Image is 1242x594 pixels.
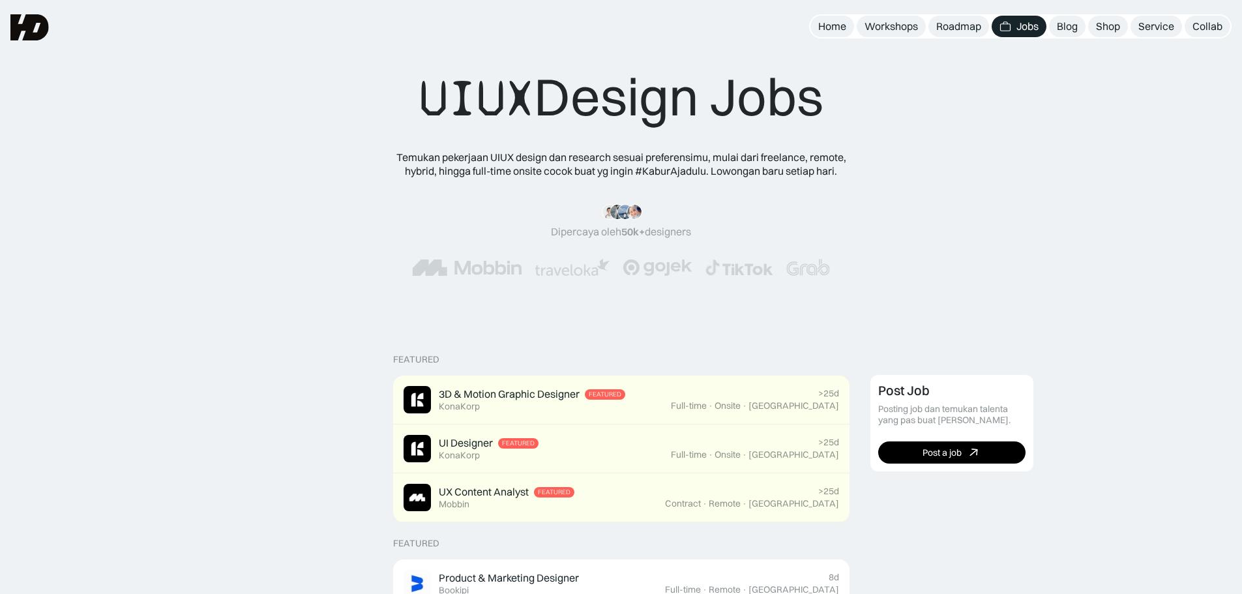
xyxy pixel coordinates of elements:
a: Home [810,16,854,37]
a: Roadmap [928,16,989,37]
div: · [742,400,747,411]
a: Jobs [992,16,1046,37]
div: KonaKorp [439,401,480,412]
div: Service [1138,20,1174,33]
div: · [742,498,747,509]
span: 50k+ [621,225,645,238]
a: Blog [1049,16,1086,37]
a: Job ImageUX Content AnalystFeaturedMobbin>25dContract·Remote·[GEOGRAPHIC_DATA] [393,473,850,522]
div: Featured [589,391,621,398]
div: [GEOGRAPHIC_DATA] [748,449,839,460]
img: Job Image [404,484,431,511]
div: · [702,498,707,509]
div: Blog [1057,20,1078,33]
div: UX Content Analyst [439,485,529,499]
div: Remote [709,498,741,509]
div: Featured [502,439,535,447]
img: Job Image [404,386,431,413]
div: · [708,449,713,460]
div: [GEOGRAPHIC_DATA] [748,498,839,509]
a: Workshops [857,16,926,37]
a: Shop [1088,16,1128,37]
a: Job ImageUI DesignerFeaturedKonaKorp>25dFull-time·Onsite·[GEOGRAPHIC_DATA] [393,424,850,473]
div: Full-time [671,449,707,460]
div: Contract [665,498,701,509]
div: >25d [818,388,839,399]
div: Post a job [923,447,962,458]
div: Post Job [878,383,930,398]
div: Featured [538,488,570,496]
a: Job Image3D & Motion Graphic DesignerFeaturedKonaKorp>25dFull-time·Onsite·[GEOGRAPHIC_DATA] [393,376,850,424]
div: Home [818,20,846,33]
img: Job Image [404,435,431,462]
div: Full-time [671,400,707,411]
div: 8d [829,572,839,583]
div: Mobbin [439,499,469,510]
div: Shop [1096,20,1120,33]
div: Onsite [715,449,741,460]
a: Post a job [878,441,1026,464]
div: Product & Marketing Designer [439,571,579,585]
div: Featured [393,538,439,549]
div: Collab [1192,20,1222,33]
span: UIUX [419,67,534,130]
a: Service [1131,16,1182,37]
div: Dipercaya oleh designers [551,225,691,239]
div: Featured [393,354,439,365]
div: Workshops [865,20,918,33]
div: Jobs [1016,20,1039,33]
div: >25d [818,437,839,448]
div: Posting job dan temukan talenta yang pas buat [PERSON_NAME]. [878,404,1026,426]
div: Onsite [715,400,741,411]
div: · [742,449,747,460]
div: KonaKorp [439,450,480,461]
div: Design Jobs [419,65,823,130]
div: Temukan pekerjaan UIUX design dan research sesuai preferensimu, mulai dari freelance, remote, hyb... [387,151,856,178]
div: [GEOGRAPHIC_DATA] [748,400,839,411]
div: >25d [818,486,839,497]
a: Collab [1185,16,1230,37]
div: UI Designer [439,436,493,450]
div: Roadmap [936,20,981,33]
div: · [708,400,713,411]
div: 3D & Motion Graphic Designer [439,387,580,401]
